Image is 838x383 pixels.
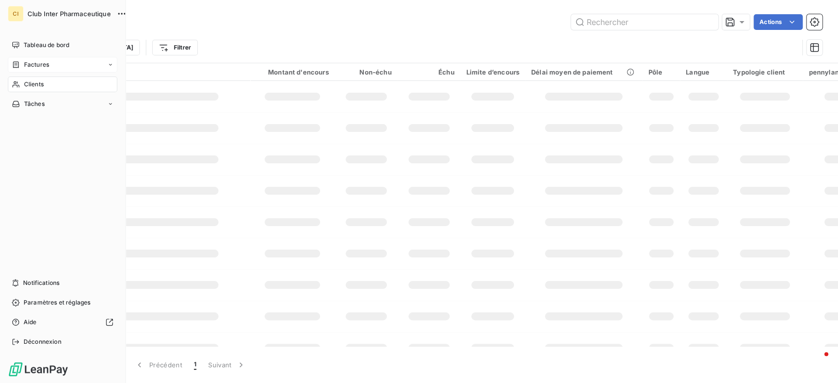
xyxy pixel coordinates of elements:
span: Déconnexion [24,337,61,346]
span: Aide [24,318,37,327]
div: Langue [686,68,721,76]
span: Club Inter Pharmaceutique [27,10,111,18]
a: Aide [8,314,117,330]
div: Échu [404,68,455,76]
span: Notifications [23,279,59,287]
span: Factures [24,60,49,69]
button: Suivant [202,355,252,375]
button: Précédent [129,355,188,375]
img: Logo LeanPay [8,361,69,377]
div: Typologie client [733,68,797,76]
div: Pôle [648,68,674,76]
span: 1 [194,360,196,370]
span: Paramètres et réglages [24,298,90,307]
div: Limite d’encours [466,68,519,76]
div: Délai moyen de paiement [531,68,636,76]
span: Tableau de bord [24,41,69,50]
iframe: Intercom live chat [805,350,828,373]
span: Tâches [24,100,45,108]
button: Filtrer [152,40,197,55]
button: 1 [188,355,202,375]
button: Actions [754,14,803,30]
input: Rechercher [571,14,718,30]
div: Montant d'encours [256,68,329,76]
div: CI [8,6,24,22]
div: Non-échu [341,68,392,76]
span: Clients [24,80,44,89]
